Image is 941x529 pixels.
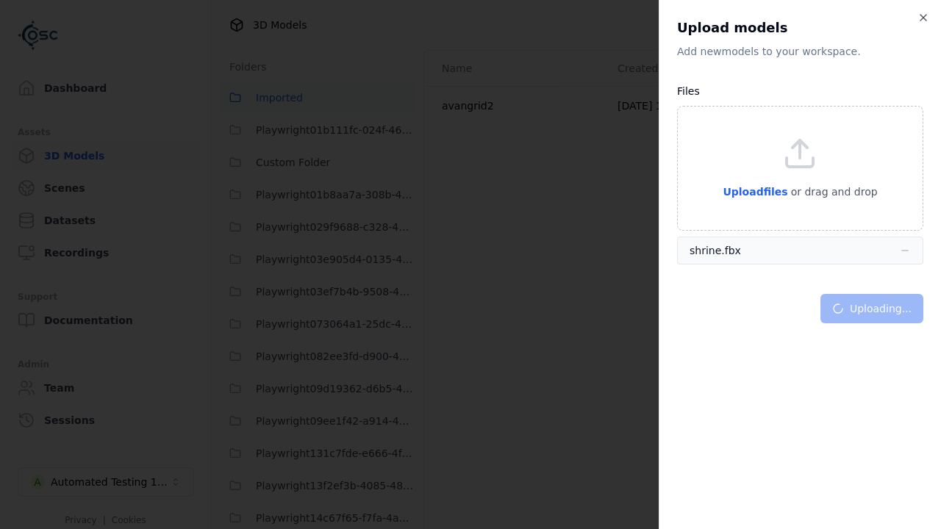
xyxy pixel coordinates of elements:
span: Upload files [723,186,787,198]
label: Files [677,85,700,97]
h2: Upload models [677,18,923,38]
p: Add new model s to your workspace. [677,44,923,59]
p: or drag and drop [788,183,878,201]
div: shrine.fbx [690,243,741,258]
